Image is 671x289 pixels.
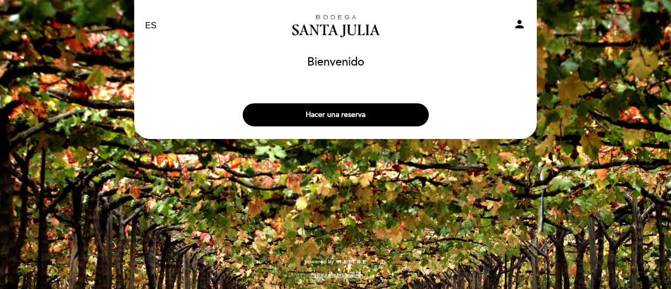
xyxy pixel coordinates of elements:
[513,18,526,34] button: person
[270,12,401,40] a: Bodega Santa [PERSON_NAME]
[337,260,366,265] img: MEITRE
[243,103,429,126] button: Hacer una reserva
[513,18,526,30] i: person
[310,271,361,279] a: Política de privacidad
[305,258,334,265] span: powered by
[307,56,364,69] h1: Bienvenido
[305,258,366,265] a: powered by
